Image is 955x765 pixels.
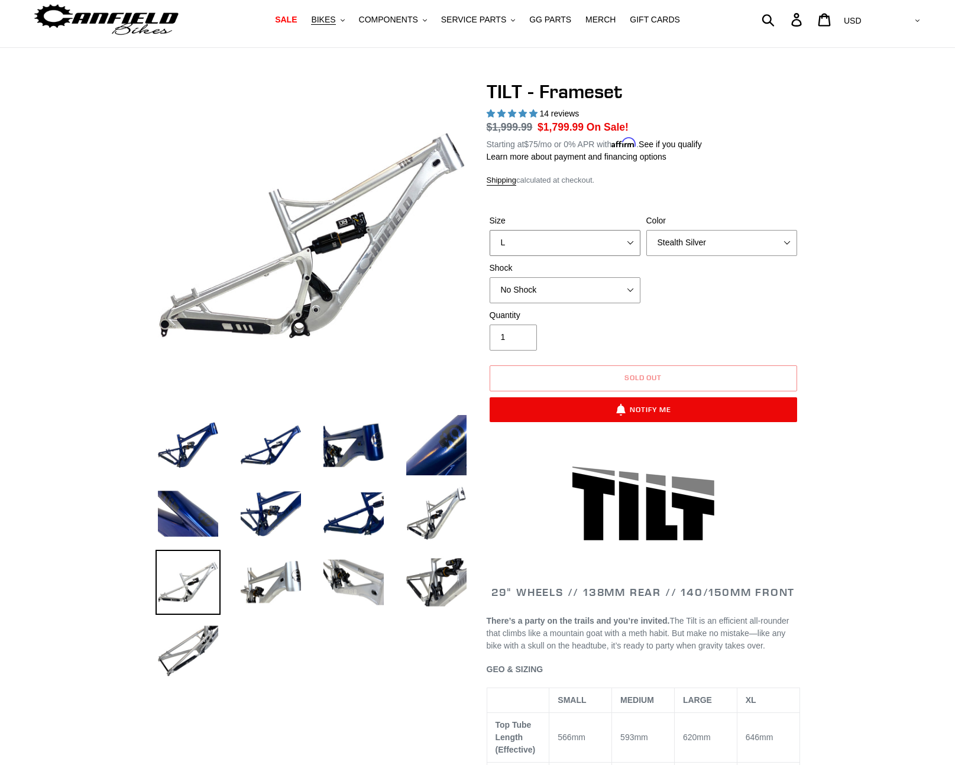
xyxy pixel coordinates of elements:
a: GIFT CARDS [624,12,686,28]
img: Load image into Gallery viewer, TILT - Frameset [156,481,221,546]
img: Load image into Gallery viewer, TILT - Frameset [156,618,221,683]
a: SALE [269,12,303,28]
td: 646mm [737,712,799,762]
span: 29" WHEELS // 138mm REAR // 140/150mm FRONT [491,585,795,599]
span: COMPONENTS [359,15,418,25]
img: Load image into Gallery viewer, TILT - Frameset [238,550,303,615]
span: On Sale! [587,119,629,135]
span: MERCH [585,15,616,25]
img: Load image into Gallery viewer, TILT - Frameset [321,550,386,615]
img: Load image into Gallery viewer, TILT - Frameset [321,481,386,546]
button: Sold out [490,365,797,391]
span: GIFT CARDS [630,15,680,25]
label: Size [490,215,640,227]
label: Color [646,215,797,227]
span: GEO & SIZING [487,664,543,674]
div: calculated at checkout. [487,174,800,186]
img: Canfield Bikes [33,1,180,38]
span: SALE [275,15,297,25]
img: Load image into Gallery viewer, TILT - Frameset [321,413,386,478]
s: $1,999.99 [487,121,533,133]
span: Affirm [611,138,636,148]
a: GG PARTS [523,12,577,28]
span: MEDIUM [620,695,654,705]
span: The Tilt is an efficient all-rounder that climbs like a mountain goat with a meth habit. But make... [487,616,789,650]
span: SMALL [558,695,586,705]
span: XL [746,695,756,705]
label: Shock [490,262,640,274]
a: Learn more about payment and financing options [487,152,666,161]
img: Load image into Gallery viewer, TILT - Frameset [404,413,469,478]
button: Notify Me [490,397,797,422]
td: 566mm [549,712,612,762]
img: Load image into Gallery viewer, TILT - Frameset [156,413,221,478]
img: Load image into Gallery viewer, TILT - Frameset [238,481,303,546]
span: SERVICE PARTS [441,15,506,25]
img: Load image into Gallery viewer, TILT - Frameset [156,550,221,615]
span: 14 reviews [539,109,579,118]
span: GG PARTS [529,15,571,25]
span: Top Tube Length (Effective) [496,720,536,754]
h1: TILT - Frameset [487,80,800,103]
label: Quantity [490,309,640,322]
span: BIKES [311,15,335,25]
span: $1,799.99 [538,121,584,133]
span: $75 [524,140,538,149]
span: 5.00 stars [487,109,540,118]
a: MERCH [580,12,621,28]
p: Starting at /mo or 0% APR with . [487,135,702,151]
img: Load image into Gallery viewer, TILT - Frameset [404,550,469,615]
a: Shipping [487,176,517,186]
b: There’s a party on the trails and you’re invited. [487,616,670,625]
span: Sold out [624,373,662,382]
span: LARGE [683,695,712,705]
button: SERVICE PARTS [435,12,521,28]
img: Load image into Gallery viewer, TILT - Frameset [404,481,469,546]
td: 593mm [612,712,675,762]
img: Load image into Gallery viewer, TILT - Frameset [238,413,303,478]
input: Search [768,7,798,33]
button: COMPONENTS [353,12,433,28]
button: BIKES [305,12,350,28]
td: 620mm [674,712,737,762]
a: See if you qualify - Learn more about Affirm Financing (opens in modal) [639,140,702,149]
